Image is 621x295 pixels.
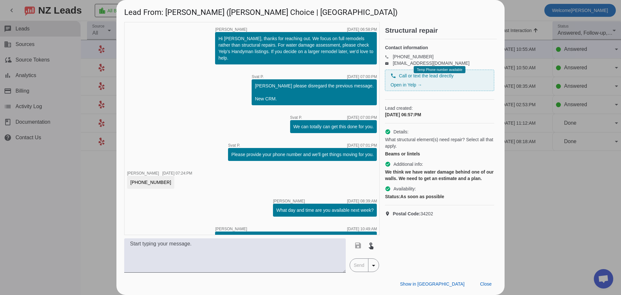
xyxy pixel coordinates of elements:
[393,161,423,167] span: Additional info:
[385,211,393,216] mat-icon: location_on
[393,186,416,192] span: Availability:
[393,54,433,59] a: [PHONE_NUMBER]
[215,28,247,31] span: [PERSON_NAME]
[347,143,377,147] div: [DATE] 07:01:PM
[370,262,377,269] mat-icon: arrow_drop_down
[218,35,374,61] div: Hi [PERSON_NAME], thanks for reaching out. We focus on full remodels rather than structural repai...
[385,136,494,149] span: What structural element(s) need repair? Select all that apply.
[385,186,391,192] mat-icon: check_circle
[231,151,374,158] div: Please provide your phone number and we'll get things moving for you.
[385,169,494,182] div: We think we have water damage behind one of our walls. We need to get an estimate and a plan.
[215,227,247,231] span: [PERSON_NAME]
[385,111,494,118] div: [DATE] 06:57:PM
[385,62,393,65] mat-icon: email
[395,278,470,290] button: Show in [GEOGRAPHIC_DATA]
[390,82,422,87] a: Open in Yelp →
[276,207,374,213] div: What day and time are you available next week?
[393,211,420,216] strong: Postal Code:
[385,194,400,199] strong: Status:
[385,27,497,34] h2: Structural repair
[385,151,494,157] div: Beams or lintels
[417,68,462,72] span: Temp Phone number available
[273,199,305,203] span: [PERSON_NAME]
[385,193,494,200] div: As soon as possible
[290,116,302,119] span: Svat P.
[393,61,469,66] a: [EMAIL_ADDRESS][DOMAIN_NAME]
[475,278,497,290] button: Close
[347,28,377,31] div: [DATE] 06:58:PM
[385,129,391,135] mat-icon: check_circle
[385,105,494,111] span: Lead created:
[385,161,391,167] mat-icon: check_circle
[255,83,374,102] div: [PERSON_NAME] please disregard the previous message. New CRM.
[130,179,171,186] div: [PHONE_NUMBER]
[162,171,192,175] div: [DATE] 07:24:PM
[480,281,492,287] span: Close
[228,143,240,147] span: Svat P.
[347,227,377,231] div: [DATE] 10:49:AM
[127,171,159,176] span: [PERSON_NAME]
[347,116,377,119] div: [DATE] 07:00:PM
[393,210,433,217] span: 34202
[347,75,377,79] div: [DATE] 07:00:PM
[293,123,374,130] div: We can totally can get this done for you.
[347,199,377,203] div: [DATE] 08:39:AM
[367,242,375,249] mat-icon: touch_app
[252,75,264,79] span: Svat P.
[399,73,453,79] span: Call or text the lead directly
[393,129,409,135] span: Details:
[385,55,393,58] mat-icon: phone
[390,73,396,79] mat-icon: phone
[400,281,464,287] span: Show in [GEOGRAPHIC_DATA]
[385,44,494,51] h4: Contact information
